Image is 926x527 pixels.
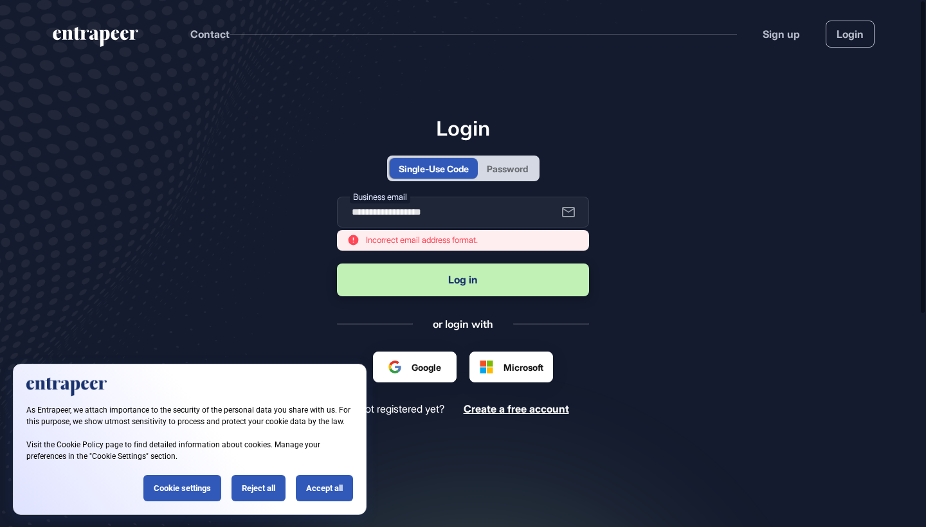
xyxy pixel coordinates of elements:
span: Incorrect email address format. [366,234,478,247]
div: or login with [433,317,493,331]
button: Contact [190,26,230,42]
span: Microsoft [504,361,543,374]
a: Create a free account [464,403,569,415]
div: Password [487,162,528,175]
label: Business email [350,190,410,204]
a: Login [826,21,875,48]
a: entrapeer-logo [51,27,140,51]
button: Log in [337,263,589,296]
a: Sign up [763,26,800,42]
div: Single-Use Code [399,162,469,175]
span: Create a free account [464,402,569,415]
h1: Login [337,116,589,140]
